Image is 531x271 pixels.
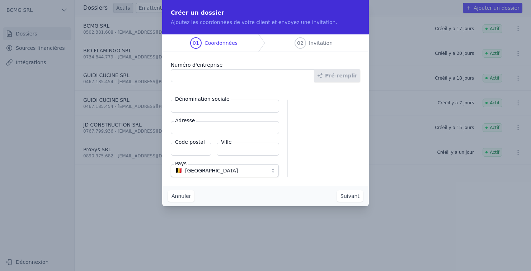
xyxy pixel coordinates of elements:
[171,61,360,69] label: Numéro d'entreprise
[297,39,304,47] span: 02
[174,117,196,124] label: Adresse
[174,138,206,146] label: Code postal
[193,39,199,47] span: 01
[205,39,238,47] span: Coordonnées
[220,138,233,146] label: Ville
[168,190,194,202] button: Annuler
[162,34,369,52] nav: Progress
[175,168,182,173] span: 🇧🇪
[171,19,360,26] p: Ajoutez les coordonnées de votre client et envoyez une invitation.
[171,9,360,17] h2: Créer un dossier
[337,190,363,202] button: Suivant
[185,166,238,175] span: [GEOGRAPHIC_DATA]
[171,164,279,177] button: 🇧🇪 [GEOGRAPHIC_DATA]
[174,95,231,103] label: Dénomination sociale
[314,69,360,82] button: Pré-remplir
[309,39,333,47] span: Invitation
[174,160,188,167] label: Pays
